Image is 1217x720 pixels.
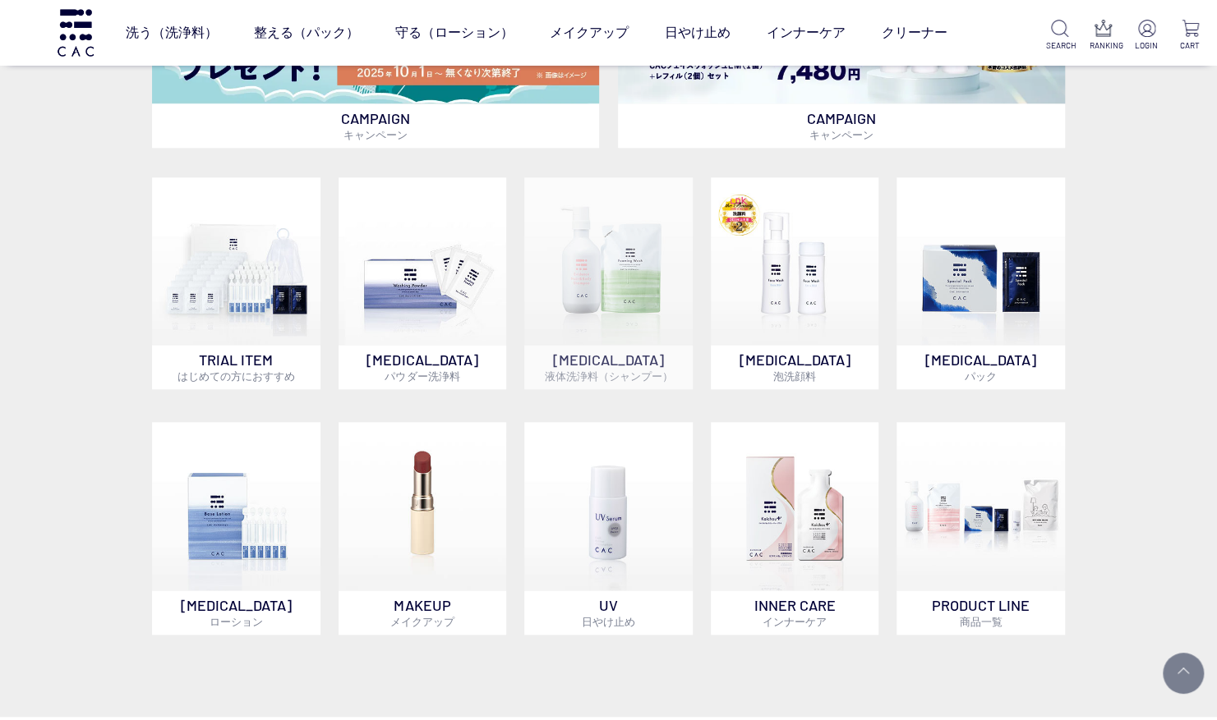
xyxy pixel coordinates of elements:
p: [MEDICAL_DATA] [711,345,878,389]
p: [MEDICAL_DATA] [339,345,506,389]
a: SEARCH [1045,20,1073,52]
p: LOGIN [1132,39,1160,52]
a: [MEDICAL_DATA]パウダー洗浄料 [339,177,506,389]
p: RANKING [1089,39,1117,52]
a: [MEDICAL_DATA]液体洗浄料（シャンプー） [524,177,692,389]
p: TRIAL ITEM [152,345,320,389]
img: インナーケア [711,422,878,589]
span: 商品一覧 [960,615,1003,628]
a: [MEDICAL_DATA]パック [897,177,1064,389]
img: 泡洗顔料 [711,177,878,345]
a: 泡洗顔料 [MEDICAL_DATA]泡洗顔料 [711,177,878,389]
a: RANKING [1089,20,1117,52]
a: 守る（ローション） [395,10,514,56]
span: パック [965,369,997,383]
a: CART [1176,20,1204,52]
span: ローション [210,615,263,628]
a: メイクアップ [550,10,629,56]
p: PRODUCT LINE [897,590,1064,635]
a: トライアルセット TRIAL ITEMはじめての方におすすめ [152,177,320,389]
span: インナーケア [763,615,827,628]
a: LOGIN [1132,20,1160,52]
span: 日やけ止め [582,615,635,628]
a: インナーケア [767,10,846,56]
p: [MEDICAL_DATA] [524,345,692,389]
p: MAKEUP [339,590,506,635]
a: 整える（パック） [254,10,359,56]
a: クリーナー [882,10,947,56]
p: CART [1176,39,1204,52]
a: MAKEUPメイクアップ [339,422,506,634]
a: PRODUCT LINE商品一覧 [897,422,1064,634]
a: インナーケア INNER CAREインナーケア [711,422,878,634]
a: 日やけ止め [665,10,731,56]
span: キャンペーン [809,128,874,141]
span: キャンペーン [343,128,408,141]
p: SEARCH [1045,39,1073,52]
span: パウダー洗浄料 [385,369,459,383]
p: CAMPAIGN [618,103,1065,148]
p: INNER CARE [711,590,878,635]
img: logo [55,9,96,56]
a: UV日やけ止め [524,422,692,634]
span: 液体洗浄料（シャンプー） [544,369,672,383]
img: トライアルセット [152,177,320,345]
a: 洗う（洗浄料） [126,10,218,56]
p: UV [524,590,692,635]
span: メイクアップ [390,615,454,628]
p: CAMPAIGN [152,103,599,148]
span: 泡洗顔料 [773,369,816,383]
a: [MEDICAL_DATA]ローション [152,422,320,634]
p: [MEDICAL_DATA] [897,345,1064,389]
span: はじめての方におすすめ [177,369,295,383]
p: [MEDICAL_DATA] [152,590,320,635]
